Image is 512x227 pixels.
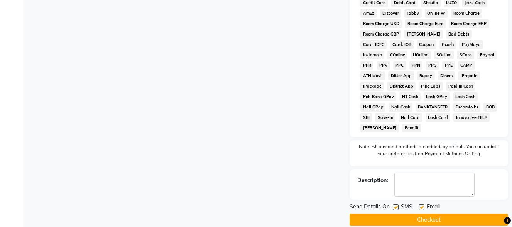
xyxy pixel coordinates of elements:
[459,40,483,49] span: PayMaya
[375,113,395,122] span: Save-In
[449,19,489,28] span: Room Charge EGP
[442,61,455,70] span: PPE
[426,113,451,122] span: Lash Card
[409,61,423,70] span: PPN
[424,92,450,101] span: Lash GPay
[360,61,373,70] span: PPR
[360,103,385,112] span: Nail GPay
[399,113,422,122] span: Nail Card
[457,51,474,59] span: SCard
[411,51,431,59] span: UOnline
[404,30,443,39] span: [PERSON_NAME]
[417,71,435,80] span: Rupay
[360,113,372,122] span: SBI
[377,61,390,70] span: PPV
[360,71,385,80] span: ATH Movil
[405,19,446,28] span: Room Charge Euro
[438,71,455,80] span: Diners
[388,71,414,80] span: Dittor App
[446,30,472,39] span: Bad Debts
[401,203,412,212] span: SMS
[419,82,443,91] span: Pine Labs
[417,40,436,49] span: Coupon
[360,51,384,59] span: Instamojo
[425,9,448,18] span: Online W
[453,113,490,122] span: Innovative TELR
[426,61,439,70] span: PPG
[360,124,399,132] span: [PERSON_NAME]
[360,40,387,49] span: Card: IDFC
[360,92,396,101] span: Pnb Bank GPay
[458,61,475,70] span: CAMP
[380,9,401,18] span: Discover
[477,51,497,59] span: Paypal
[387,51,407,59] span: COnline
[387,82,416,91] span: District App
[360,9,377,18] span: AmEx
[453,103,481,112] span: Dreamfolks
[393,61,406,70] span: PPC
[451,9,482,18] span: Room Charge
[425,150,480,157] label: Payment Methods Setting
[458,71,480,80] span: iPrepaid
[446,82,476,91] span: Paid in Cash
[360,30,401,39] span: Room Charge GBP
[453,92,478,101] span: Lash Cash
[389,103,412,112] span: Nail Cash
[427,203,440,212] span: Email
[360,82,384,91] span: iPackage
[357,176,388,185] div: Description:
[360,19,402,28] span: Room Charge USD
[402,124,421,132] span: Benefit
[350,214,508,226] button: Checkout
[390,40,414,49] span: Card: IOB
[357,143,500,160] label: Note: All payment methods are added, by default. You can update your preferences from
[434,51,454,59] span: SOnline
[483,103,497,112] span: BOB
[350,203,390,212] span: Send Details On
[416,103,450,112] span: BANKTANSFER
[399,92,421,101] span: NT Cash
[404,9,422,18] span: Tabby
[439,40,456,49] span: Gcash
